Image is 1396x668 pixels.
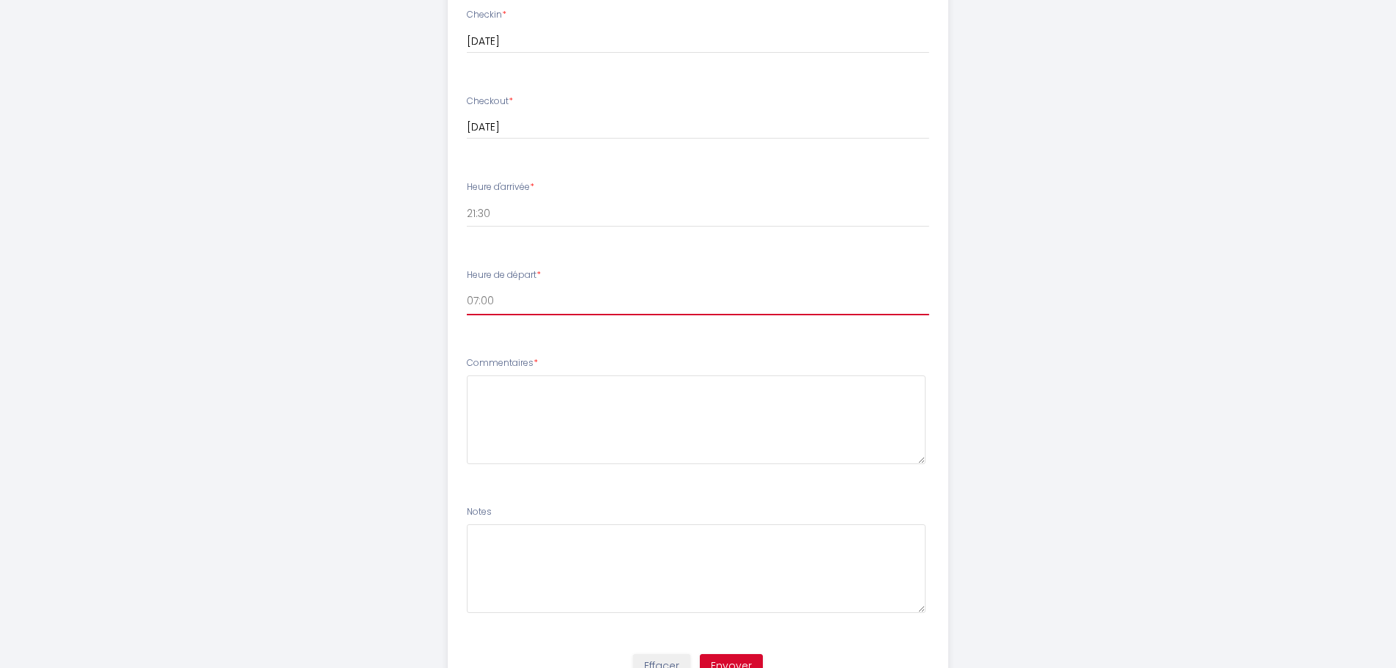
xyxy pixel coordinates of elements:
[467,356,538,370] label: Commentaires
[467,180,534,194] label: Heure d'arrivée
[467,8,506,22] label: Checkin
[467,95,513,109] label: Checkout
[467,505,492,519] label: Notes
[467,268,541,282] label: Heure de départ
